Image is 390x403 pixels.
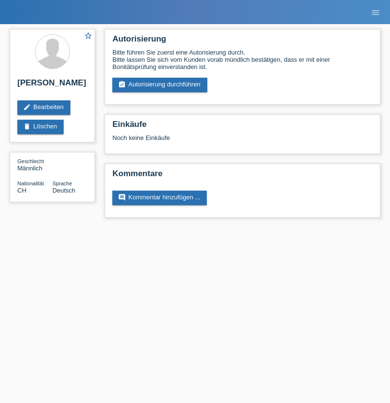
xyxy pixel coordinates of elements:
[53,187,76,194] span: Deutsch
[118,81,126,88] i: assignment_turned_in
[112,78,207,92] a: assignment_turned_inAutorisierung durchführen
[118,194,126,201] i: comment
[17,181,44,186] span: Nationalität
[84,31,93,42] a: star_border
[112,169,373,183] h2: Kommentare
[112,49,373,70] div: Bitte führen Sie zuerst eine Autorisierung durch. Bitte lassen Sie sich vom Kunden vorab mündlich...
[53,181,72,186] span: Sprache
[17,157,53,172] div: Männlich
[112,120,373,134] h2: Einkäufe
[23,103,31,111] i: edit
[17,100,70,115] a: editBearbeiten
[17,120,64,134] a: deleteLöschen
[112,191,207,205] a: commentKommentar hinzufügen ...
[112,34,373,49] h2: Autorisierung
[371,8,380,17] i: menu
[23,123,31,130] i: delete
[17,78,87,93] h2: [PERSON_NAME]
[17,187,27,194] span: Schweiz
[112,134,373,149] div: Noch keine Einkäufe
[84,31,93,40] i: star_border
[17,158,44,164] span: Geschlecht
[366,9,385,15] a: menu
